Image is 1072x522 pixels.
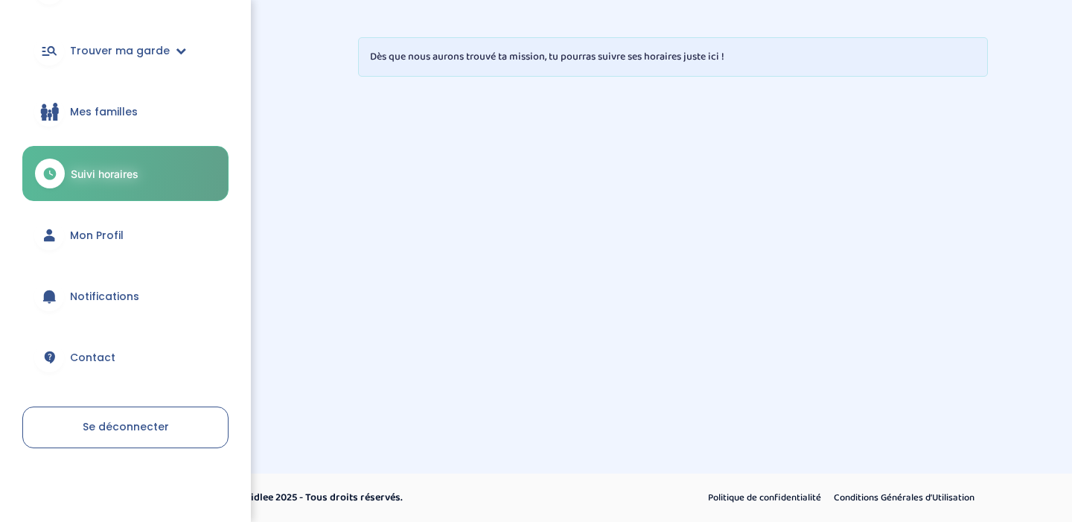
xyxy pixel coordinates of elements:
a: Mes familles [22,85,229,139]
a: Notifications [22,270,229,323]
span: Suivi horaires [71,166,138,182]
span: Mon Profil [70,228,124,244]
a: Politique de confidentialité [703,488,826,508]
span: Se déconnecter [83,419,169,434]
span: Contact [70,350,115,366]
p: © Kidlee 2025 - Tous droits réservés. [235,490,599,506]
p: Dès que nous aurons trouvé ta mission, tu pourras suivre ses horaires juste ici ! [370,49,976,65]
span: Trouver ma garde [70,43,170,59]
a: Se déconnecter [22,407,229,448]
span: Mes familles [70,104,138,120]
a: Trouver ma garde [22,24,229,77]
a: Mon Profil [22,209,229,262]
a: Suivi horaires [22,146,229,201]
a: Contact [22,331,229,384]
span: Notifications [70,289,139,305]
a: Conditions Générales d’Utilisation [829,488,980,508]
